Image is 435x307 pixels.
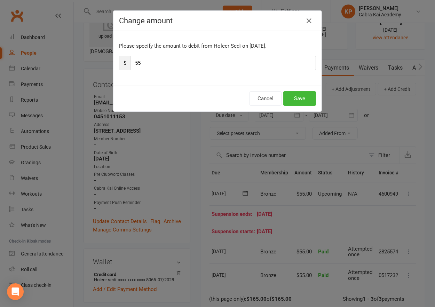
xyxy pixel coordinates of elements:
[119,42,316,50] p: Please specify the amount to debit from Holeer Sedi on [DATE].
[283,91,316,106] button: Save
[119,56,130,70] span: $
[250,91,282,106] button: Cancel
[119,16,316,25] h4: Change amount
[7,283,24,300] div: Open Intercom Messenger
[303,15,315,26] button: Close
